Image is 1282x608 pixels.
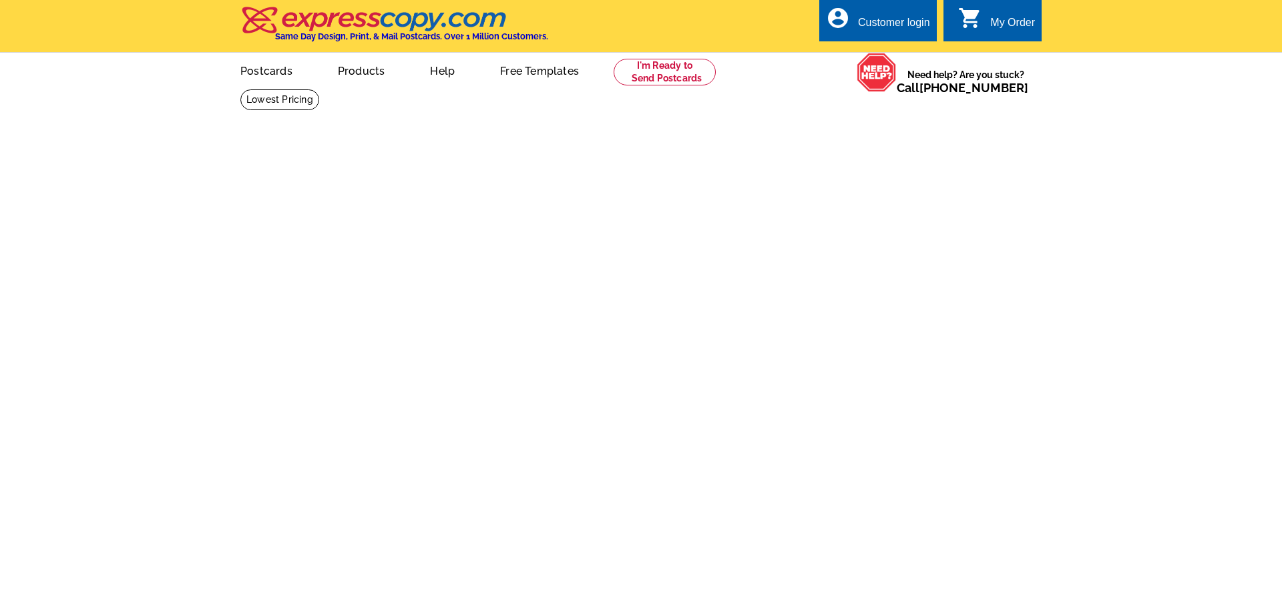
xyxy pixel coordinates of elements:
[958,6,982,30] i: shopping_cart
[990,17,1035,35] div: My Order
[316,54,407,85] a: Products
[240,16,548,41] a: Same Day Design, Print, & Mail Postcards. Over 1 Million Customers.
[826,6,850,30] i: account_circle
[826,15,930,31] a: account_circle Customer login
[958,15,1035,31] a: shopping_cart My Order
[479,54,600,85] a: Free Templates
[919,81,1028,95] a: [PHONE_NUMBER]
[897,81,1028,95] span: Call
[858,17,930,35] div: Customer login
[857,53,897,92] img: help
[219,54,314,85] a: Postcards
[275,31,548,41] h4: Same Day Design, Print, & Mail Postcards. Over 1 Million Customers.
[409,54,476,85] a: Help
[897,68,1035,95] span: Need help? Are you stuck?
